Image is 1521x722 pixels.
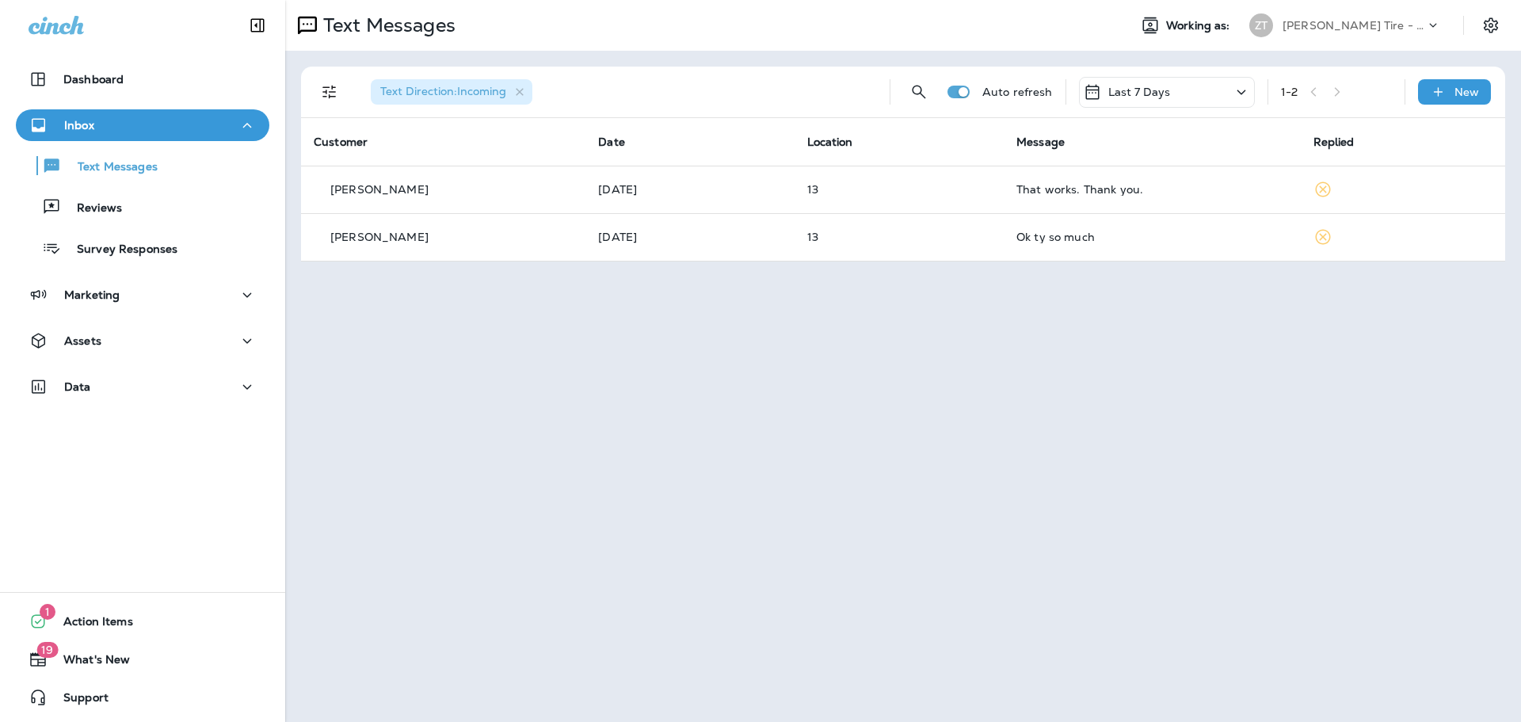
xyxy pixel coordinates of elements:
p: Assets [64,334,101,347]
p: Text Messages [317,13,456,37]
button: Inbox [16,109,269,141]
button: Marketing [16,279,269,311]
p: Inbox [64,119,94,132]
div: That works. Thank you. [1016,183,1288,196]
span: Replied [1313,135,1355,149]
button: Survey Responses [16,231,269,265]
button: Text Messages [16,149,269,182]
span: Location [807,135,853,149]
span: 13 [807,230,818,244]
p: Last 7 Days [1108,86,1171,98]
span: 19 [36,642,58,658]
div: Ok ty so much [1016,231,1288,243]
button: Collapse Sidebar [235,10,280,41]
p: New [1454,86,1479,98]
button: Dashboard [16,63,269,95]
p: [PERSON_NAME] Tire - Hills & [PERSON_NAME] [1283,19,1425,32]
span: Date [598,135,625,149]
button: 1Action Items [16,605,269,637]
span: Message [1016,135,1065,149]
p: Text Messages [62,160,158,175]
button: Search Messages [903,76,935,108]
p: Sep 10, 2025 05:06 PM [598,183,781,196]
p: Auto refresh [982,86,1053,98]
p: [PERSON_NAME] [330,231,429,243]
button: 19What's New [16,644,269,675]
button: Filters [314,76,345,108]
span: Working as: [1166,19,1233,32]
p: Marketing [64,288,120,301]
p: Reviews [61,201,122,216]
p: Data [64,380,91,393]
div: Text Direction:Incoming [371,79,532,105]
div: 1 - 2 [1281,86,1298,98]
span: Support [48,691,109,710]
span: 13 [807,182,818,197]
button: Support [16,682,269,713]
div: ZT [1249,13,1273,37]
span: Text Direction : Incoming [380,84,506,98]
button: Data [16,371,269,403]
span: What's New [48,653,130,672]
p: Sep 4, 2025 11:09 AM [598,231,781,243]
button: Reviews [16,190,269,223]
span: Customer [314,135,368,149]
p: Survey Responses [61,243,177,258]
button: Settings [1477,11,1505,40]
p: Dashboard [63,73,124,86]
span: Action Items [48,615,133,634]
button: Assets [16,325,269,357]
span: 1 [40,604,55,620]
p: [PERSON_NAME] [330,183,429,196]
